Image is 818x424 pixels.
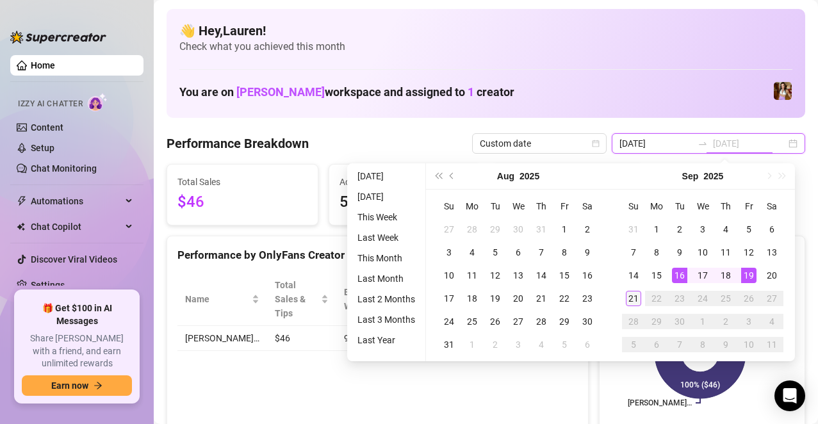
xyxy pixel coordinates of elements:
[737,218,760,241] td: 2025-09-05
[741,291,757,306] div: 26
[672,314,687,329] div: 30
[695,337,710,352] div: 8
[737,287,760,310] td: 2025-09-26
[461,195,484,218] th: Mo
[645,264,668,287] td: 2025-09-15
[484,264,507,287] td: 2025-08-12
[352,250,420,266] li: This Month
[553,287,576,310] td: 2025-08-22
[438,218,461,241] td: 2025-07-27
[22,332,132,370] span: Share [PERSON_NAME] with a friend, and earn unlimited rewards
[22,302,132,327] span: 🎁 Get $100 in AI Messages
[764,268,780,283] div: 20
[88,93,108,111] img: AI Chatter
[431,163,445,189] button: Last year (Control + left)
[557,245,572,260] div: 8
[576,218,599,241] td: 2025-08-02
[507,264,530,287] td: 2025-08-13
[626,222,641,237] div: 31
[179,85,514,99] h1: You are on workspace and assigned to creator
[580,222,595,237] div: 2
[487,291,503,306] div: 19
[31,191,122,211] span: Automations
[718,268,733,283] div: 18
[737,310,760,333] td: 2025-10-03
[764,314,780,329] div: 4
[336,326,410,351] td: 9.5 h
[339,175,470,189] span: Active Chats
[672,337,687,352] div: 7
[487,245,503,260] div: 5
[484,333,507,356] td: 2025-09-02
[17,222,25,231] img: Chat Copilot
[464,222,480,237] div: 28
[352,209,420,225] li: This Week
[267,273,336,326] th: Total Sales & Tips
[682,163,699,189] button: Choose a month
[737,195,760,218] th: Fr
[576,195,599,218] th: Sa
[557,222,572,237] div: 1
[94,381,102,390] span: arrow-right
[352,230,420,245] li: Last Week
[628,398,692,407] text: [PERSON_NAME]…
[668,333,691,356] td: 2025-10-07
[645,195,668,218] th: Mo
[484,310,507,333] td: 2025-08-26
[438,310,461,333] td: 2025-08-24
[487,337,503,352] div: 2
[461,333,484,356] td: 2025-09-01
[737,241,760,264] td: 2025-09-12
[553,218,576,241] td: 2025-08-01
[464,337,480,352] div: 1
[507,195,530,218] th: We
[691,310,714,333] td: 2025-10-01
[352,189,420,204] li: [DATE]
[760,218,783,241] td: 2025-09-06
[668,218,691,241] td: 2025-09-02
[695,245,710,260] div: 10
[760,287,783,310] td: 2025-09-27
[534,222,549,237] div: 31
[718,222,733,237] div: 4
[760,333,783,356] td: 2025-10-11
[487,314,503,329] div: 26
[464,291,480,306] div: 18
[31,216,122,237] span: Chat Copilot
[519,163,539,189] button: Choose a year
[177,273,267,326] th: Name
[464,314,480,329] div: 25
[649,245,664,260] div: 8
[645,287,668,310] td: 2025-09-22
[480,134,599,153] span: Custom date
[461,287,484,310] td: 2025-08-18
[441,337,457,352] div: 31
[31,280,65,290] a: Settings
[534,268,549,283] div: 14
[31,254,117,265] a: Discover Viral Videos
[691,241,714,264] td: 2025-09-10
[461,241,484,264] td: 2025-08-04
[760,310,783,333] td: 2025-10-04
[622,333,645,356] td: 2025-10-05
[576,287,599,310] td: 2025-08-23
[438,264,461,287] td: 2025-08-10
[774,380,805,411] div: Open Intercom Messenger
[352,271,420,286] li: Last Month
[668,287,691,310] td: 2025-09-23
[626,268,641,283] div: 14
[764,337,780,352] div: 11
[698,138,708,149] span: swap-right
[179,22,792,40] h4: 👋 Hey, Lauren !
[534,245,549,260] div: 7
[718,291,733,306] div: 25
[511,314,526,329] div: 27
[580,245,595,260] div: 9
[718,337,733,352] div: 9
[691,218,714,241] td: 2025-09-03
[487,222,503,237] div: 29
[576,333,599,356] td: 2025-09-06
[267,326,336,351] td: $46
[672,222,687,237] div: 2
[511,337,526,352] div: 3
